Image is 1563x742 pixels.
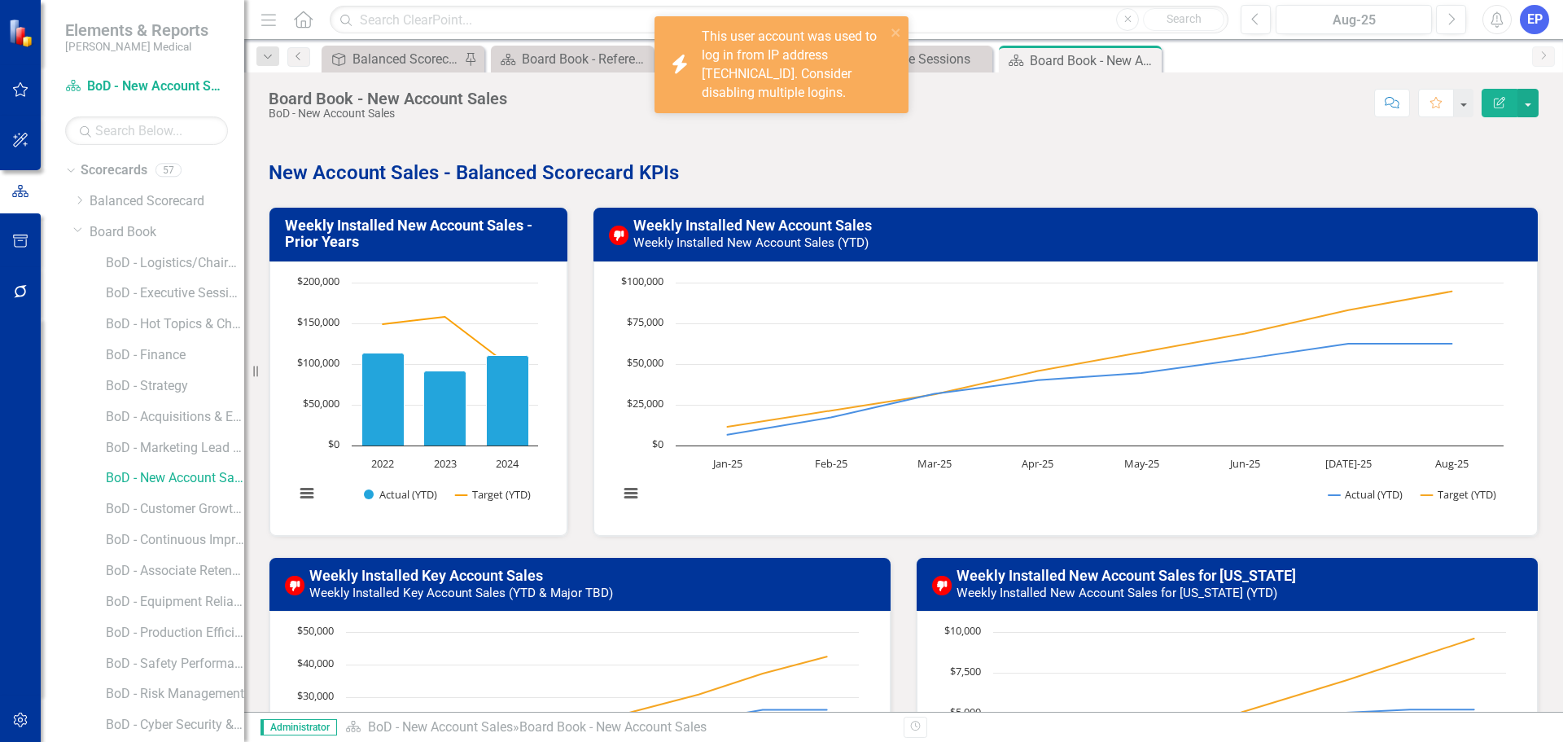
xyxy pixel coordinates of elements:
[106,593,244,612] a: BoD - Equipment Reliability
[621,274,663,288] text: $100,000
[65,40,208,53] small: [PERSON_NAME] Medical
[297,274,339,288] text: $200,000
[297,656,334,670] text: $40,000
[362,353,405,446] path: 2022, 113,900. Actual (YTD).
[106,439,244,458] a: BoD - Marketing Lead Conversions
[297,688,334,703] text: $30,000
[711,456,742,471] text: Jan-25
[106,346,244,365] a: BoD - Finance
[287,274,546,519] svg: Interactive chart
[1030,50,1158,71] div: Board Book - New Account Sales
[106,716,244,735] a: BoD - Cyber Security & IT
[1276,5,1432,34] button: Aug-25
[609,226,628,245] img: Below Target
[309,586,613,600] small: Weekly Installed Key Account Sales (YTD & Major TBD)
[368,719,513,735] a: BoD - New Account Sales
[1421,487,1497,502] button: Show Target (YTD)
[362,353,529,446] g: Actual (YTD), series 1 of 2. Bar series with 3 bars.
[326,49,460,69] a: Balanced Scorecard (Daily Huddle)
[65,77,228,96] a: BoD - New Account Sales
[519,719,707,735] div: Board Book - New Account Sales
[1281,11,1426,30] div: Aug-25
[106,655,244,674] a: BoD - Safety Performance
[364,487,438,502] button: Show Actual (YTD)
[627,314,663,329] text: $75,000
[106,377,244,396] a: BoD - Strategy
[1434,456,1468,471] text: Aug-25
[345,718,891,737] div: »
[1520,5,1549,34] button: EP
[611,274,1521,519] div: Chart. Highcharts interactive chart.
[627,355,663,370] text: $50,000
[106,624,244,643] a: BoD - Production Efficiency
[106,254,244,273] a: BoD - Logistics/Chairman Notes
[296,482,318,505] button: View chart menu, Chart
[106,685,244,704] a: BoD - Risk Management
[352,49,460,69] div: Balanced Scorecard (Daily Huddle)
[297,623,334,638] text: $50,000
[65,116,228,145] input: Search Below...
[957,567,1296,584] a: Weekly Installed New Account Sales for [US_STATE]
[1123,456,1158,471] text: May-25
[1228,456,1259,471] text: Jun-25
[611,274,1512,519] svg: Interactive chart
[65,20,208,40] span: Elements & Reports
[371,456,394,471] text: 2022
[287,274,550,519] div: Chart. Highcharts interactive chart.
[620,482,642,505] button: View chart menu, Chart
[328,437,339,451] text: $0
[950,705,981,719] text: $5,000
[522,49,650,69] div: Board Book - Reference Material
[424,371,466,446] path: 2023, 91,668. Actual (YTD).
[932,576,952,595] img: Below Target
[106,469,244,488] a: BoD - New Account Sales
[106,500,244,519] a: BoD - Customer Growth & Retention
[487,355,529,446] path: 2024, 110,806. Actual (YTD).
[309,567,543,584] a: Weekly Installed Key Account Sales
[944,623,981,638] text: $10,000
[652,437,663,451] text: $0
[106,562,244,581] a: BoD - Associate Retention & Development
[633,217,872,234] a: Weekly Installed New Account Sales
[950,664,981,678] text: $7,500
[456,487,532,502] button: Show Target (YTD)
[106,315,244,334] a: BoD - Hot Topics & Challenges/Opportunities
[917,456,951,471] text: Mar-25
[702,28,886,102] div: This user account was used to log in from IP address [TECHNICAL_ID]. Consider disabling multiple ...
[269,108,507,120] div: BoD - New Account Sales
[633,235,869,250] small: Weekly Installed New Account Sales (YTD)
[8,19,37,47] img: ClearPoint Strategy
[269,90,507,108] div: Board Book - New Account Sales
[297,314,339,329] text: $150,000
[106,408,244,427] a: BoD - Acquisitions & Expansion
[90,223,244,242] a: Board Book
[303,396,339,411] text: $50,000
[285,217,558,250] h3: Weekly Installed New Account Sales - Prior Years
[814,456,847,471] text: Feb-25
[1167,12,1202,25] span: Search
[260,719,337,735] span: Administrator
[269,161,679,184] strong: New Account Sales - Balanced Scorecard KPIs
[957,586,1277,600] small: Weekly Installed New Account Sales for [US_STATE] (YTD)
[106,531,244,550] a: BoD - Continuous Improvement
[90,192,244,211] a: Balanced Scorecard
[495,49,650,69] a: Board Book - Reference Material
[1143,8,1224,31] button: Search
[330,6,1228,34] input: Search ClearPoint...
[627,396,663,411] text: $25,000
[155,164,182,178] div: 57
[1324,456,1371,471] text: [DATE]-25
[285,576,304,595] img: Below Target
[1329,487,1403,502] button: Show Actual (YTD)
[860,49,988,69] div: Executive Sessions
[434,456,457,471] text: 2023
[81,161,147,180] a: Scorecards
[1022,456,1053,471] text: Apr-25
[891,23,902,42] button: close
[297,355,339,370] text: $100,000
[496,456,519,471] text: 2024
[106,284,244,303] a: BoD - Executive Sessions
